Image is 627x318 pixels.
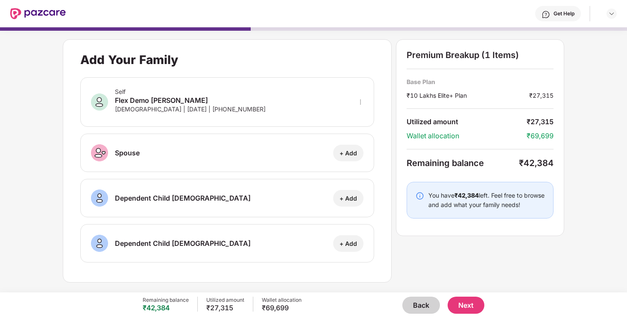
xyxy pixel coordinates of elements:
[115,148,140,158] div: Spouse
[407,117,527,126] div: Utilized amount
[91,235,108,252] img: svg+xml;base64,PHN2ZyB3aWR0aD0iNDAiIGhlaWdodD0iNDAiIHZpZXdCb3g9IjAgMCA0MCA0MCIgZmlsbD0ibm9uZSIgeG...
[416,192,424,200] img: svg+xml;base64,PHN2ZyBpZD0iSW5mby0yMHgyMCIgeG1sbnM9Imh0dHA6Ly93d3cudzMub3JnLzIwMDAvc3ZnIiB3aWR0aD...
[206,303,244,312] div: ₹27,315
[407,91,529,100] div: ₹10 Lakhs Elite+ Plan
[80,53,178,67] div: Add Your Family
[91,93,108,111] img: svg+xml;base64,PHN2ZyB3aWR0aD0iNDAiIGhlaWdodD0iNDAiIHZpZXdCb3g9IjAgMCA0MCA0MCIgZmlsbD0ibm9uZSIgeG...
[115,95,266,105] div: Flex Demo [PERSON_NAME]
[91,144,108,161] img: svg+xml;base64,PHN2ZyB3aWR0aD0iNDAiIGhlaWdodD0iNDAiIHZpZXdCb3g9IjAgMCA0MCA0MCIgZmlsbD0ibm9uZSIgeG...
[115,88,266,95] div: Self
[529,91,554,100] div: ₹27,315
[340,149,357,157] div: + Add
[448,297,484,314] button: Next
[91,190,108,207] img: svg+xml;base64,PHN2ZyB3aWR0aD0iNDAiIGhlaWdodD0iNDAiIHZpZXdCb3g9IjAgMCA0MCA0MCIgZmlsbD0ibm9uZSIgeG...
[262,297,302,303] div: Wallet allocation
[357,99,363,105] span: more
[206,297,244,303] div: Utilized amount
[454,192,479,199] b: ₹42,384
[407,131,527,140] div: Wallet allocation
[10,8,66,19] img: New Pazcare Logo
[143,297,189,303] div: Remaining balance
[115,105,266,113] div: [DEMOGRAPHIC_DATA] | [DATE] | [PHONE_NUMBER]
[115,238,251,248] div: Dependent Child [DEMOGRAPHIC_DATA]
[519,158,554,168] div: ₹42,384
[402,297,440,314] button: Back
[527,117,554,126] div: ₹27,315
[554,10,574,17] div: Get Help
[527,131,554,140] div: ₹69,699
[340,194,357,202] div: + Add
[143,303,189,312] div: ₹42,384
[428,191,545,210] div: You have left. Feel free to browse and add what your family needs!
[407,78,554,86] div: Base Plan
[608,10,615,17] img: svg+xml;base64,PHN2ZyBpZD0iRHJvcGRvd24tMzJ4MzIiIHhtbG5zPSJodHRwOi8vd3d3LnczLm9yZy8yMDAwL3N2ZyIgd2...
[407,50,554,60] div: Premium Breakup (1 Items)
[407,158,519,168] div: Remaining balance
[115,193,251,203] div: Dependent Child [DEMOGRAPHIC_DATA]
[542,10,550,19] img: svg+xml;base64,PHN2ZyBpZD0iSGVscC0zMngzMiIgeG1sbnM9Imh0dHA6Ly93d3cudzMub3JnLzIwMDAvc3ZnIiB3aWR0aD...
[340,239,357,248] div: + Add
[262,303,302,312] div: ₹69,699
